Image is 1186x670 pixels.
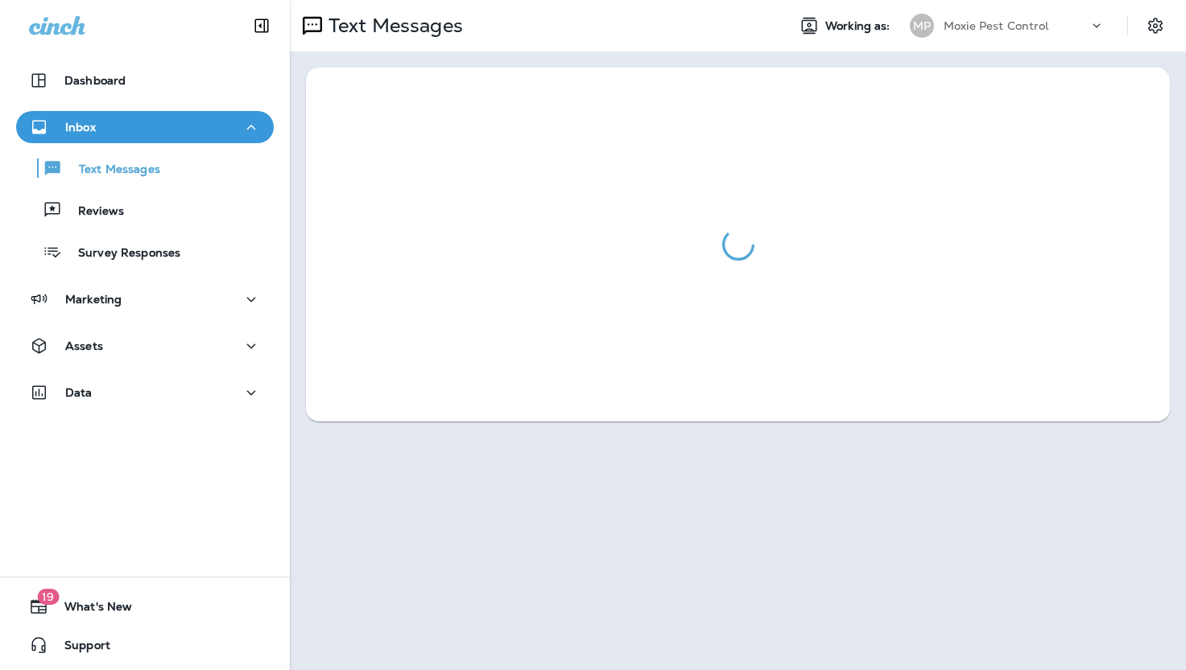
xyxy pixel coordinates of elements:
[1141,11,1170,40] button: Settings
[65,293,122,306] p: Marketing
[944,19,1049,32] p: Moxie Pest Control
[16,235,274,269] button: Survey Responses
[16,629,274,661] button: Support
[37,589,59,605] span: 19
[16,111,274,143] button: Inbox
[239,10,284,42] button: Collapse Sidebar
[16,376,274,409] button: Data
[322,14,463,38] p: Text Messages
[48,639,110,658] span: Support
[65,339,103,352] p: Assets
[825,19,894,33] span: Working as:
[48,600,132,619] span: What's New
[910,14,934,38] div: MP
[16,64,274,97] button: Dashboard
[63,162,160,178] p: Text Messages
[62,246,180,261] p: Survey Responses
[16,283,274,315] button: Marketing
[65,386,93,399] p: Data
[65,121,96,134] p: Inbox
[62,204,124,220] p: Reviews
[16,330,274,362] button: Assets
[16,151,274,185] button: Text Messages
[64,74,126,87] p: Dashboard
[16,590,274,623] button: 19What's New
[16,193,274,227] button: Reviews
